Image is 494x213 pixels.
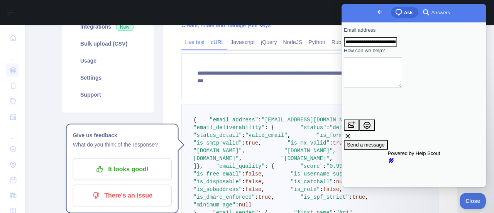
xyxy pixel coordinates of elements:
iframe: Help Scout Beacon - Live Chat, Contact Form, and Knowledge Base [342,4,486,187]
span: : [349,194,352,200]
span: "is_username_suspicious" [291,171,369,177]
span: true [352,194,365,200]
a: Settings [71,69,144,86]
span: , [271,194,274,200]
span: , [288,132,291,138]
span: "email_deliverability" [193,124,265,131]
span: "is_subaddress" [193,186,242,193]
span: : [330,140,333,146]
span: : [235,202,239,208]
span: : [333,179,336,185]
span: , [239,155,242,162]
h1: Give us feedback [73,131,172,140]
button: It looks good! [73,158,172,180]
iframe: Help Scout Beacon - Close [460,193,486,209]
span: "is_dmarc_enforced" [193,194,255,200]
div: ... [6,46,19,62]
span: "0.99" [327,163,346,169]
span: : [258,117,261,123]
span: "valid_email" [245,132,287,138]
a: cURL [208,36,227,48]
span: : [242,171,245,177]
span: "deliverable" [330,124,372,131]
span: "email_quality" [216,163,265,169]
span: false [245,179,261,185]
span: , [333,148,336,154]
span: "is_free_email" [193,171,242,177]
a: Create, rotate and manage your keys [181,22,271,28]
span: , [242,148,245,154]
p: What do you think of the response? [73,140,172,149]
span: "status_detail" [193,132,242,138]
span: : [320,186,323,193]
span: , [339,186,342,193]
span: "is_disposable" [193,179,242,185]
span: "is_catchall" [291,179,333,185]
span: "[DOMAIN_NAME]" [284,148,333,154]
span: }, [196,163,203,169]
span: true [258,194,271,200]
span: : [327,124,330,131]
div: ... [6,125,19,141]
span: , [330,155,333,162]
span: true [245,140,258,146]
span: : [242,179,245,185]
p: It looks good! [79,163,166,176]
span: : [323,163,326,169]
a: Usage [71,52,144,69]
span: : [242,140,245,146]
span: "is_role" [291,186,320,193]
span: { [193,117,196,123]
span: "score" [300,163,323,169]
span: null [239,202,252,208]
a: Support [71,86,144,103]
p: There's an issue [79,189,166,202]
span: "is_smtp_valid" [193,140,242,146]
a: Integrations New [71,18,144,35]
span: , [365,194,368,200]
span: false [245,186,261,193]
span: , [261,171,264,177]
span: "minimum_age" [193,202,235,208]
span: "is_spf_strict" [300,194,349,200]
span: "[DOMAIN_NAME]" [193,148,242,154]
a: Javascript [227,36,258,48]
span: false [245,171,261,177]
span: : [242,132,245,138]
a: Bulk upload (CSV) [71,35,144,52]
span: "[DOMAIN_NAME]" [281,155,330,162]
span: : [242,186,245,193]
span: : [255,194,258,200]
span: true [333,140,346,146]
a: Ruby [328,36,347,48]
a: Python [305,36,328,48]
button: There's an issue [73,185,172,206]
span: "[EMAIL_ADDRESS][DOMAIN_NAME]" [261,117,359,123]
span: : { [265,163,274,169]
span: : { [265,124,274,131]
span: ] [193,163,196,169]
span: false [323,186,339,193]
span: "is_mx_valid" [288,140,330,146]
span: null [336,179,349,185]
span: , [261,179,264,185]
a: Live test [181,36,208,48]
a: NodeJS [280,36,305,48]
a: jQuery [258,36,280,48]
span: , [258,140,261,146]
